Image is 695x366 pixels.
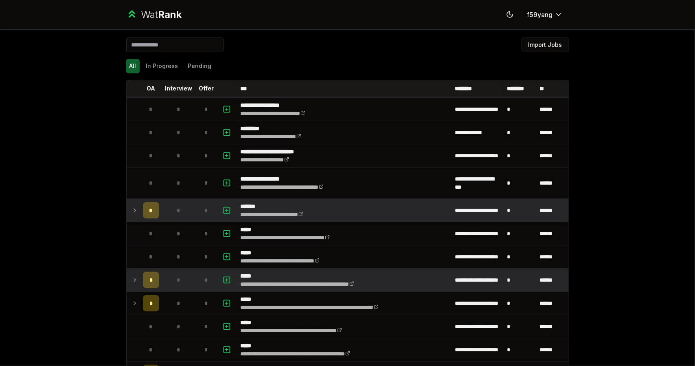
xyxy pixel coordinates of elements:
[147,84,155,93] p: OA
[527,10,553,20] span: f59yang
[522,37,569,52] button: Import Jobs
[185,59,215,73] button: Pending
[141,8,182,21] div: Wat
[521,7,569,22] button: f59yang
[143,59,182,73] button: In Progress
[199,84,214,93] p: Offer
[158,9,182,20] span: Rank
[126,59,140,73] button: All
[165,84,192,93] p: Interview
[126,8,182,21] a: WatRank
